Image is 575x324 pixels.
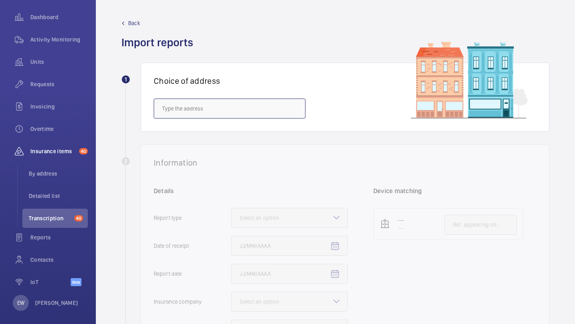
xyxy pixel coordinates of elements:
[30,80,88,88] span: Requests
[74,215,83,221] span: 40
[17,299,24,307] p: EW
[30,58,88,66] span: Units
[30,36,88,43] span: Activity Monitoring
[122,75,130,83] div: 1
[122,157,130,165] div: 2
[30,147,76,155] span: Insurance items
[370,41,530,119] img: buildings
[29,214,71,222] span: Transcription
[30,256,88,264] span: Contacts
[29,192,88,200] span: Detailed list
[79,148,88,154] span: 40
[30,103,88,111] span: Invoicing
[30,278,71,286] span: IoT
[30,13,88,21] span: Dashboard
[35,299,78,307] p: [PERSON_NAME]
[30,125,88,133] span: Overtime
[30,233,88,241] span: Reports
[128,19,140,27] span: Back
[121,35,198,50] h1: Import reports
[325,237,345,256] button: Open calendar
[71,278,81,286] span: Beta
[325,265,345,284] button: Open calendar
[154,76,536,86] h1: Choice of address
[154,99,305,119] input: Type the address
[29,170,88,178] span: By address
